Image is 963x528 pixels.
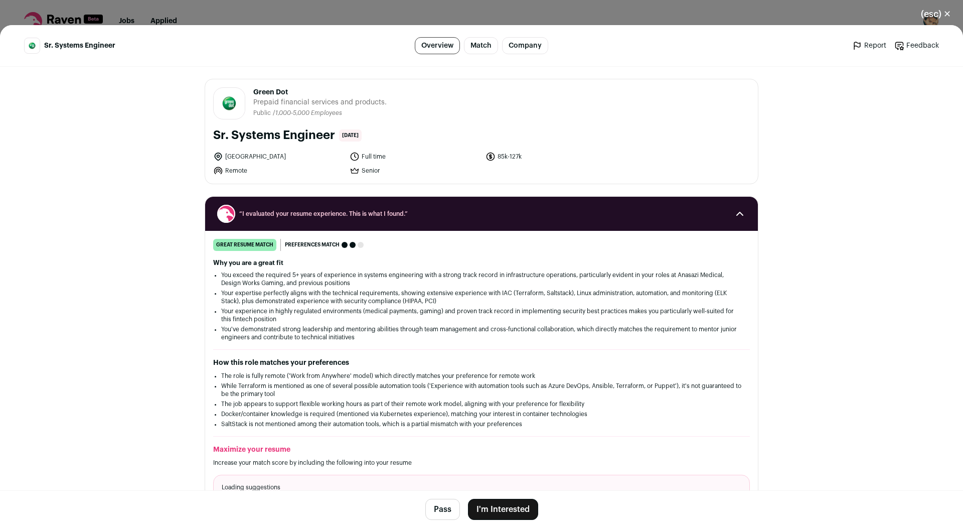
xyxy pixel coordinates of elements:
[275,110,342,116] span: 1,000-5,000 Employees
[221,400,742,408] li: The job appears to support flexible working hours as part of their remote work model, aligning wi...
[213,152,344,162] li: [GEOGRAPHIC_DATA]
[213,239,276,251] div: great resume match
[285,240,340,250] span: Preferences match
[213,166,344,176] li: Remote
[464,37,498,54] a: Match
[253,87,387,97] span: Green Dot
[221,382,742,398] li: While Terraform is mentioned as one of several possible automation tools ('Experience with automa...
[221,289,742,305] li: Your expertise perfectly aligns with the technical requirements, showing extensive experience wit...
[221,325,742,341] li: You've demonstrated strong leadership and mentoring abilities through team management and cross-f...
[213,445,750,455] h2: Maximize your resume
[221,307,742,323] li: Your experience in highly regulated environments (medical payments, gaming) and proven track reco...
[239,210,724,218] span: “I evaluated your resume experience. This is what I found.”
[339,129,362,142] span: [DATE]
[486,152,616,162] li: 85k-127k
[213,358,750,368] h2: How this role matches your preferences
[350,152,480,162] li: Full time
[214,95,245,112] img: fe0a63eb5248b07f36e9ccf57bd7b7fbac2e1b22b593863fa7f27557e915394a.jpg
[221,420,742,428] li: SaltStack is not mentioned among their automation tools, which is a partial mismatch with your pr...
[221,410,742,418] li: Docker/container knowledge is required (mentioned via Kubernetes experience), matching your inter...
[502,37,548,54] a: Company
[44,41,115,51] span: Sr. Systems Engineer
[25,42,40,50] img: fe0a63eb5248b07f36e9ccf57bd7b7fbac2e1b22b593863fa7f27557e915394a.jpg
[415,37,460,54] a: Overview
[213,259,750,267] h2: Why you are a great fit
[213,459,750,467] p: Increase your match score by including the following into your resume
[425,499,460,520] button: Pass
[213,127,335,144] h1: Sr. Systems Engineer
[894,41,939,51] a: Feedback
[468,499,538,520] button: I'm Interested
[852,41,886,51] a: Report
[221,372,742,380] li: The role is fully remote ('Work from Anywhere' model) which directly matches your preference for ...
[909,3,963,25] button: Close modal
[273,109,342,117] li: /
[253,109,273,117] li: Public
[221,271,742,287] li: You exceed the required 5+ years of experience in systems engineering with a strong track record ...
[253,97,387,107] span: Prepaid financial services and products.
[350,166,480,176] li: Senior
